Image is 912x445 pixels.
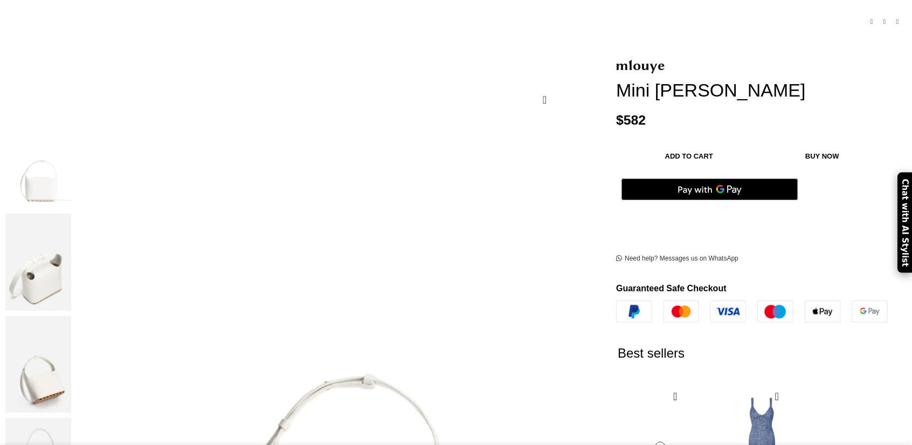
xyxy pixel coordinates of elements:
[668,390,682,403] a: Quick view
[621,145,756,168] button: Add to cart
[5,316,71,413] img: mlouye bags
[616,113,624,128] span: $
[616,113,646,128] bdi: 582
[762,145,882,168] button: Buy now
[5,214,71,310] img: mlouye bag
[770,390,784,403] a: Quick view
[5,112,71,208] img: mlouye Mini Louise Bag White81459 nobg
[619,206,800,232] iframe: Secure express checkout frame
[865,15,878,28] a: Previous product
[891,15,904,28] a: Next product
[616,301,888,323] img: guaranteed-safe-checkout-bordered.j
[616,255,738,263] a: Need help? Messages us on WhatsApp
[616,80,904,102] h1: Mini [PERSON_NAME]
[616,284,727,293] strong: Guaranteed Safe Checkout
[618,323,889,384] h2: Best sellers
[621,179,798,200] button: Pay with GPay
[616,60,665,74] img: Mlouye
